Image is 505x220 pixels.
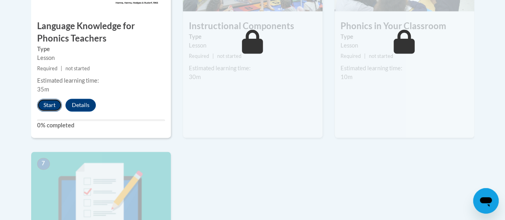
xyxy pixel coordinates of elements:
[189,32,317,41] label: Type
[37,54,165,62] div: Lesson
[61,65,62,71] span: |
[217,53,242,59] span: not started
[189,73,201,80] span: 30m
[364,53,366,59] span: |
[189,53,209,59] span: Required
[37,99,62,111] button: Start
[189,41,317,50] div: Lesson
[189,64,317,73] div: Estimated learning time:
[369,53,393,59] span: not started
[37,121,165,130] label: 0% completed
[37,86,49,93] span: 35m
[37,76,165,85] div: Estimated learning time:
[473,188,499,214] iframe: Button to launch messaging window
[37,65,57,71] span: Required
[341,32,468,41] label: Type
[341,53,361,59] span: Required
[183,20,323,32] h3: Instructional Components
[65,65,90,71] span: not started
[341,73,353,80] span: 10m
[341,64,468,73] div: Estimated learning time:
[65,99,96,111] button: Details
[341,41,468,50] div: Lesson
[37,45,165,54] label: Type
[37,158,50,170] span: 7
[335,20,474,32] h3: Phonics in Your Classroom
[212,53,214,59] span: |
[31,20,171,45] h3: Language Knowledge for Phonics Teachers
